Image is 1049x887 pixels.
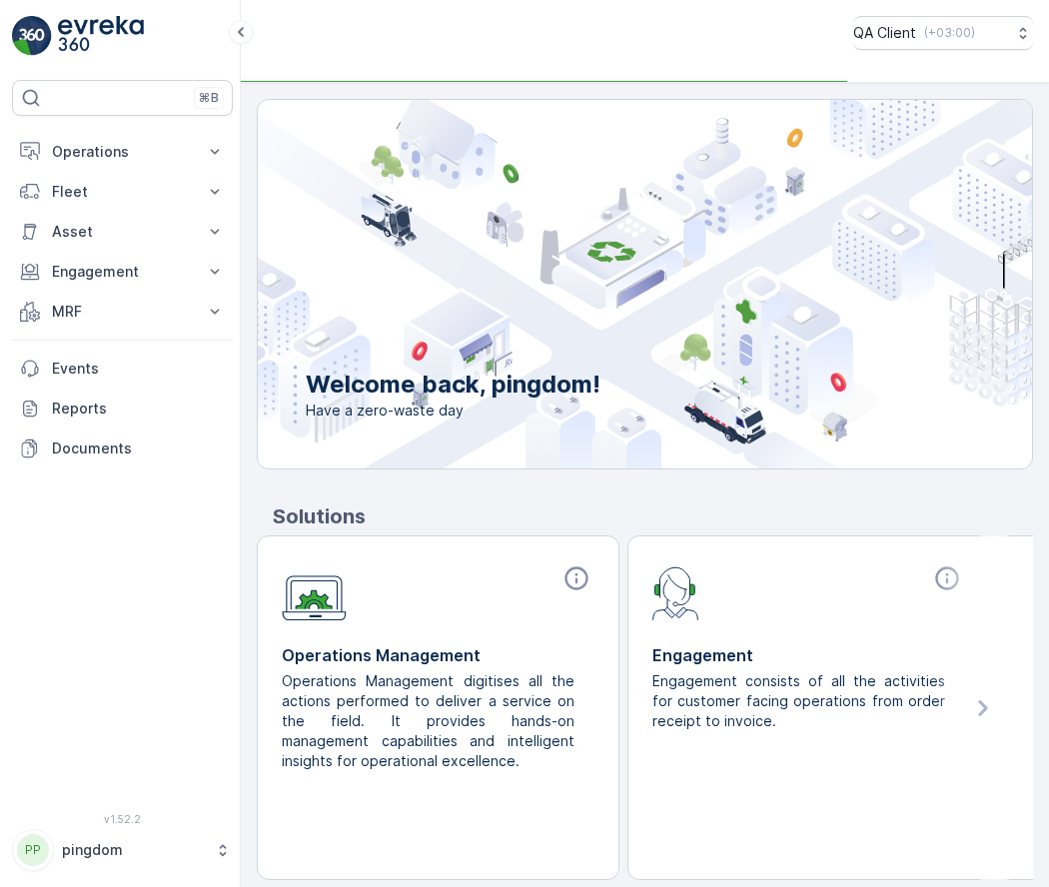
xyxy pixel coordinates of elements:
p: Operations Management [282,643,594,667]
p: Asset [52,222,193,242]
p: Operations Management digitises all the actions performed to deliver a service on the field. It p... [282,671,578,771]
button: QA Client(+03:00) [853,16,1033,50]
p: Fleet [52,182,193,202]
p: Events [52,359,225,379]
button: MRF [12,292,233,332]
p: Engagement consists of all the activities for customer facing operations from order receipt to in... [652,671,949,731]
p: ⌘B [199,90,219,106]
a: Reports [12,389,233,429]
img: logo [12,16,52,56]
p: Documents [52,439,225,458]
p: Engagement [652,643,965,667]
img: city illustration [168,100,1032,468]
div: PP [17,834,49,866]
p: Welcome back, pingdom! [306,369,600,401]
p: ( +03:00 ) [924,25,975,41]
p: pingdom [62,840,205,860]
img: module-icon [282,564,347,621]
span: Have a zero-waste day [306,401,600,421]
button: PPpingdom [12,829,233,871]
p: Reports [52,399,225,419]
a: Events [12,349,233,389]
img: logo_light-DOdMpM7g.png [58,16,144,56]
p: Solutions [273,501,1033,531]
p: MRF [52,302,193,322]
img: module-icon [652,564,699,620]
button: Engagement [12,252,233,292]
button: Fleet [12,172,233,212]
button: Operations [12,132,233,172]
button: Asset [12,212,233,252]
p: Engagement [52,262,193,282]
a: Documents [12,429,233,468]
p: Operations [52,142,193,162]
p: QA Client [853,23,916,43]
span: v 1.52.2 [12,813,233,825]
